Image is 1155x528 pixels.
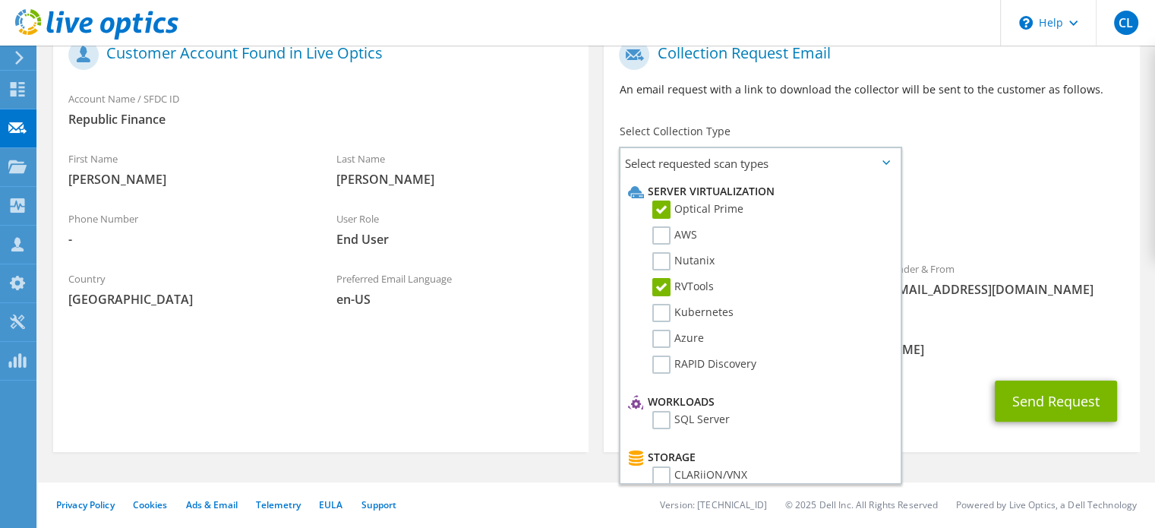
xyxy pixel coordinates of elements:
[619,81,1124,98] p: An email request with a link to download the collector will be sent to the customer as follows.
[186,498,238,511] a: Ads & Email
[361,498,396,511] a: Support
[68,171,306,188] span: [PERSON_NAME]
[604,253,872,305] div: To
[652,466,747,485] label: CLARiiON/VNX
[624,448,892,466] li: Storage
[1114,11,1138,35] span: CL
[256,498,301,511] a: Telemetry
[872,253,1140,305] div: Sender & From
[652,252,715,270] label: Nutanix
[321,143,589,195] div: Last Name
[53,263,321,315] div: Country
[652,330,704,348] label: Azure
[53,83,589,135] div: Account Name / SFDC ID
[619,40,1116,70] h1: Collection Request Email
[321,203,589,255] div: User Role
[660,498,767,511] li: Version: [TECHNICAL_ID]
[68,111,573,128] span: Republic Finance
[53,143,321,195] div: First Name
[68,231,306,248] span: -
[321,263,589,315] div: Preferred Email Language
[1019,16,1033,30] svg: \n
[68,40,566,70] h1: Customer Account Found in Live Optics
[652,411,730,429] label: SQL Server
[56,498,115,511] a: Privacy Policy
[133,498,168,511] a: Cookies
[53,203,321,255] div: Phone Number
[336,231,574,248] span: End User
[652,304,734,322] label: Kubernetes
[887,281,1125,298] span: [EMAIL_ADDRESS][DOMAIN_NAME]
[624,182,892,201] li: Server Virtualization
[652,226,697,245] label: AWS
[652,201,743,219] label: Optical Prime
[319,498,342,511] a: EULA
[624,393,892,411] li: Workloads
[604,185,1139,245] div: Requested Collections
[785,498,938,511] li: © 2025 Dell Inc. All Rights Reserved
[604,313,1139,365] div: CC & Reply To
[995,381,1117,422] button: Send Request
[652,356,756,374] label: RAPID Discovery
[956,498,1137,511] li: Powered by Live Optics, a Dell Technology
[336,171,574,188] span: [PERSON_NAME]
[336,291,574,308] span: en-US
[619,124,730,139] label: Select Collection Type
[620,148,900,179] span: Select requested scan types
[652,278,714,296] label: RVTools
[68,291,306,308] span: [GEOGRAPHIC_DATA]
